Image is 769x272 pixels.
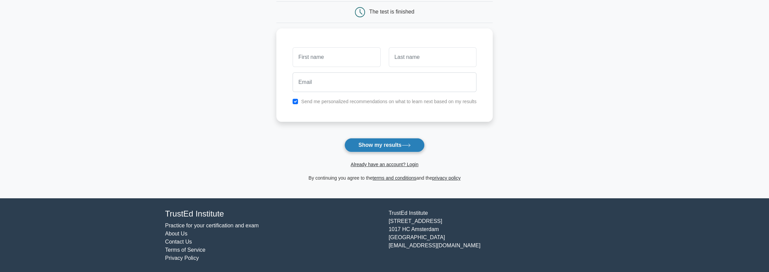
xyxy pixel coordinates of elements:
a: About Us [165,231,188,236]
a: Terms of Service [165,247,206,253]
a: Contact Us [165,239,192,245]
a: Already have an account? Login [350,162,418,167]
input: Email [293,72,476,92]
a: Privacy Policy [165,255,199,261]
input: First name [293,47,380,67]
label: Send me personalized recommendations on what to learn next based on my results [301,99,476,104]
div: By continuing you agree to the and the [272,174,497,182]
button: Show my results [344,138,424,152]
a: privacy policy [432,175,461,181]
div: The test is finished [369,9,414,15]
a: Practice for your certification and exam [165,223,259,228]
a: terms and conditions [372,175,416,181]
input: Last name [389,47,476,67]
div: TrustEd Institute [STREET_ADDRESS] 1017 HC Amsterdam [GEOGRAPHIC_DATA] [EMAIL_ADDRESS][DOMAIN_NAME] [385,209,608,262]
h4: TrustEd Institute [165,209,381,219]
